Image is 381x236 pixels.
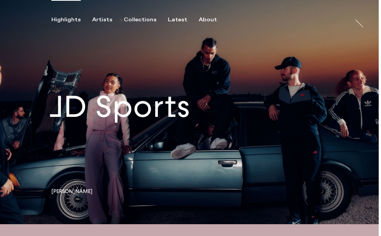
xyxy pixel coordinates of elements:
[92,16,124,23] button: Artists
[92,16,112,23] div: Artists
[168,16,199,23] button: Latest
[51,16,81,23] div: Highlights
[124,16,168,23] button: Collections
[199,16,228,23] button: About
[168,16,187,23] div: Latest
[51,16,92,23] button: Highlights
[199,16,217,23] div: About
[124,16,156,23] div: Collections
